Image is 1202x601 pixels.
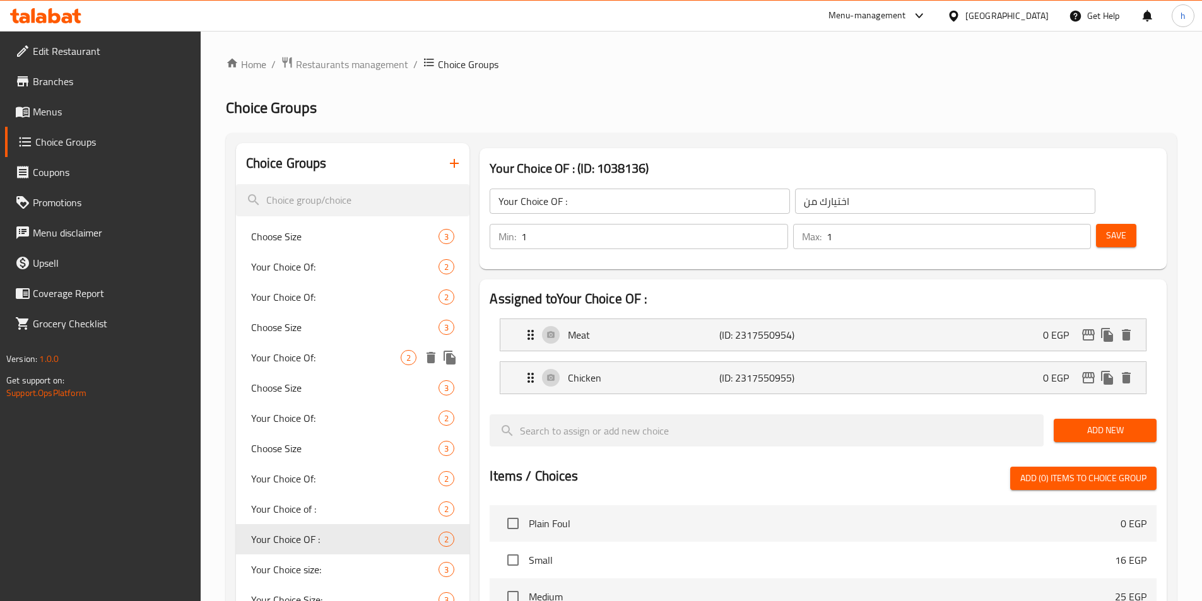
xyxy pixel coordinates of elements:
button: delete [421,348,440,367]
p: (ID: 2317550955) [719,370,820,385]
p: Chicken [568,370,719,385]
span: 3 [439,322,454,334]
button: duplicate [1098,368,1117,387]
div: Your Choice size:3 [236,554,470,585]
span: Get support on: [6,372,64,388]
div: Choices [439,411,454,426]
span: Choose Size [251,441,439,456]
span: Coverage Report [33,286,191,301]
button: Save [1096,224,1136,247]
span: Upsell [33,255,191,271]
span: 3 [439,231,454,243]
span: Your Choice Of: [251,350,401,365]
a: Coupons [5,157,201,187]
p: (ID: 2317550954) [719,327,820,342]
button: delete [1117,325,1136,344]
div: Expand [500,362,1146,394]
span: 2 [439,412,454,424]
span: 2 [439,534,454,546]
span: Grocery Checklist [33,316,191,331]
span: Choose Size [251,320,439,335]
span: 2 [401,352,416,364]
span: 2 [439,473,454,485]
span: Add (0) items to choice group [1020,470,1146,486]
div: Choices [439,532,454,547]
span: Choice Groups [438,57,498,72]
li: / [413,57,418,72]
span: Branches [33,74,191,89]
h2: Choice Groups [246,154,327,173]
span: Menus [33,104,191,119]
div: Your Choice of :2 [236,494,470,524]
div: Choices [439,441,454,456]
a: Promotions [5,187,201,218]
span: Choice Groups [226,93,317,122]
a: Home [226,57,266,72]
span: 3 [439,443,454,455]
h2: Assigned to Your Choice OF : [490,289,1157,308]
span: Your Choice Of: [251,259,439,274]
a: Coverage Report [5,278,201,308]
span: Coupons [33,165,191,180]
span: 3 [439,564,454,576]
div: Your Choice Of:2deleteduplicate [236,342,470,373]
span: Your Choice size: [251,562,439,577]
a: Menus [5,96,201,127]
li: / [271,57,276,72]
a: Upsell [5,248,201,278]
li: Expand [490,356,1157,399]
h3: Your Choice OF : (ID: 1038136) [490,158,1157,178]
div: Choices [439,289,454,305]
span: Your Choice OF : [251,532,439,547]
button: edit [1079,368,1098,387]
div: Choices [439,501,454,516]
div: Choices [439,471,454,486]
span: Edit Restaurant [33,44,191,59]
span: 2 [439,261,454,273]
span: Choose Size [251,380,439,395]
nav: breadcrumb [226,56,1177,73]
span: Restaurants management [296,57,408,72]
p: 0 EGP [1121,516,1146,531]
p: 0 EGP [1043,370,1079,385]
button: duplicate [440,348,459,367]
div: Choose Size3 [236,433,470,464]
h2: Items / Choices [490,467,578,486]
a: Support.OpsPlatform [6,385,86,401]
div: Your Choice Of:2 [236,403,470,433]
p: Max: [802,229,822,244]
span: Plain Foul [529,516,1121,531]
a: Branches [5,66,201,96]
span: 1.0.0 [39,351,59,367]
span: Select choice [500,547,526,573]
div: Choose Size3 [236,221,470,252]
div: Your Choice Of:2 [236,464,470,494]
div: Choices [439,562,454,577]
div: Choose Size3 [236,312,470,342]
div: [GEOGRAPHIC_DATA] [965,9,1049,23]
p: 0 EGP [1043,327,1079,342]
span: Choice Groups [35,134,191,149]
button: Add (0) items to choice group [1010,467,1157,490]
button: duplicate [1098,325,1117,344]
span: 3 [439,382,454,394]
span: 2 [439,291,454,303]
li: Expand [490,313,1157,356]
div: Choose Size3 [236,373,470,403]
div: Your Choice Of:2 [236,252,470,282]
div: Choices [439,380,454,395]
span: Your Choice of : [251,501,439,516]
span: Save [1106,228,1126,243]
div: Your Choice Of:2 [236,282,470,312]
div: Choices [439,320,454,335]
button: edit [1079,325,1098,344]
a: Restaurants management [281,56,408,73]
p: 16 EGP [1115,552,1146,568]
div: Your Choice OF :2 [236,524,470,554]
input: search [236,184,470,216]
div: Choices [439,229,454,244]
span: Your Choice Of: [251,411,439,426]
span: Add New [1064,423,1146,438]
span: Menu disclaimer [33,225,191,240]
span: Small [529,552,1115,568]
